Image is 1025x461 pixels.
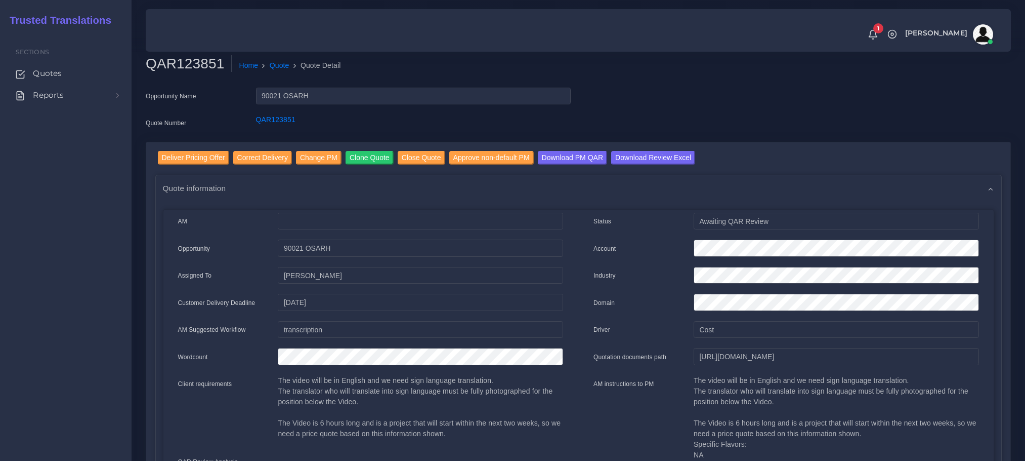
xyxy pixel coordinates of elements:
[278,267,563,284] input: pm
[178,379,232,389] label: Client requirements
[873,23,883,33] span: 1
[296,151,341,165] input: Change PM
[156,175,1001,201] div: Quote information
[593,325,610,334] label: Driver
[593,298,615,308] label: Domain
[289,60,341,71] li: Quote Detail
[694,375,979,460] p: The video will be in English and we need sign language translation. The translator who will trans...
[33,90,64,101] span: Reports
[593,244,616,253] label: Account
[8,63,124,84] a: Quotes
[900,24,997,45] a: [PERSON_NAME]avatar
[593,217,611,226] label: Status
[449,151,534,165] input: Approve non-default PM
[178,244,210,253] label: Opportunity
[33,68,62,79] span: Quotes
[538,151,607,165] input: Download PM QAR
[270,60,289,71] a: Quote
[593,379,654,389] label: AM instructions to PM
[905,29,967,36] span: [PERSON_NAME]
[239,60,258,71] a: Home
[146,55,232,72] h2: QAR123851
[864,29,882,40] a: 1
[178,325,246,334] label: AM Suggested Workflow
[178,298,255,308] label: Customer Delivery Deadline
[146,92,196,101] label: Opportunity Name
[346,151,394,165] input: Clone Quote
[973,24,993,45] img: avatar
[178,271,212,280] label: Assigned To
[278,375,563,439] p: The video will be in English and we need sign language translation. The translator who will trans...
[398,151,445,165] input: Close Quote
[146,119,186,128] label: Quote Number
[611,151,695,165] input: Download Review Excel
[178,217,187,226] label: AM
[8,85,124,106] a: Reports
[3,12,111,29] a: Trusted Translations
[593,353,666,362] label: Quotation documents path
[163,182,226,194] span: Quote information
[158,151,229,165] input: Deliver Pricing Offer
[233,151,292,165] input: Correct Delivery
[593,271,616,280] label: Industry
[16,48,49,56] span: Sections
[3,14,111,26] h2: Trusted Translations
[256,116,295,124] a: QAR123851
[178,353,208,362] label: Wordcount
